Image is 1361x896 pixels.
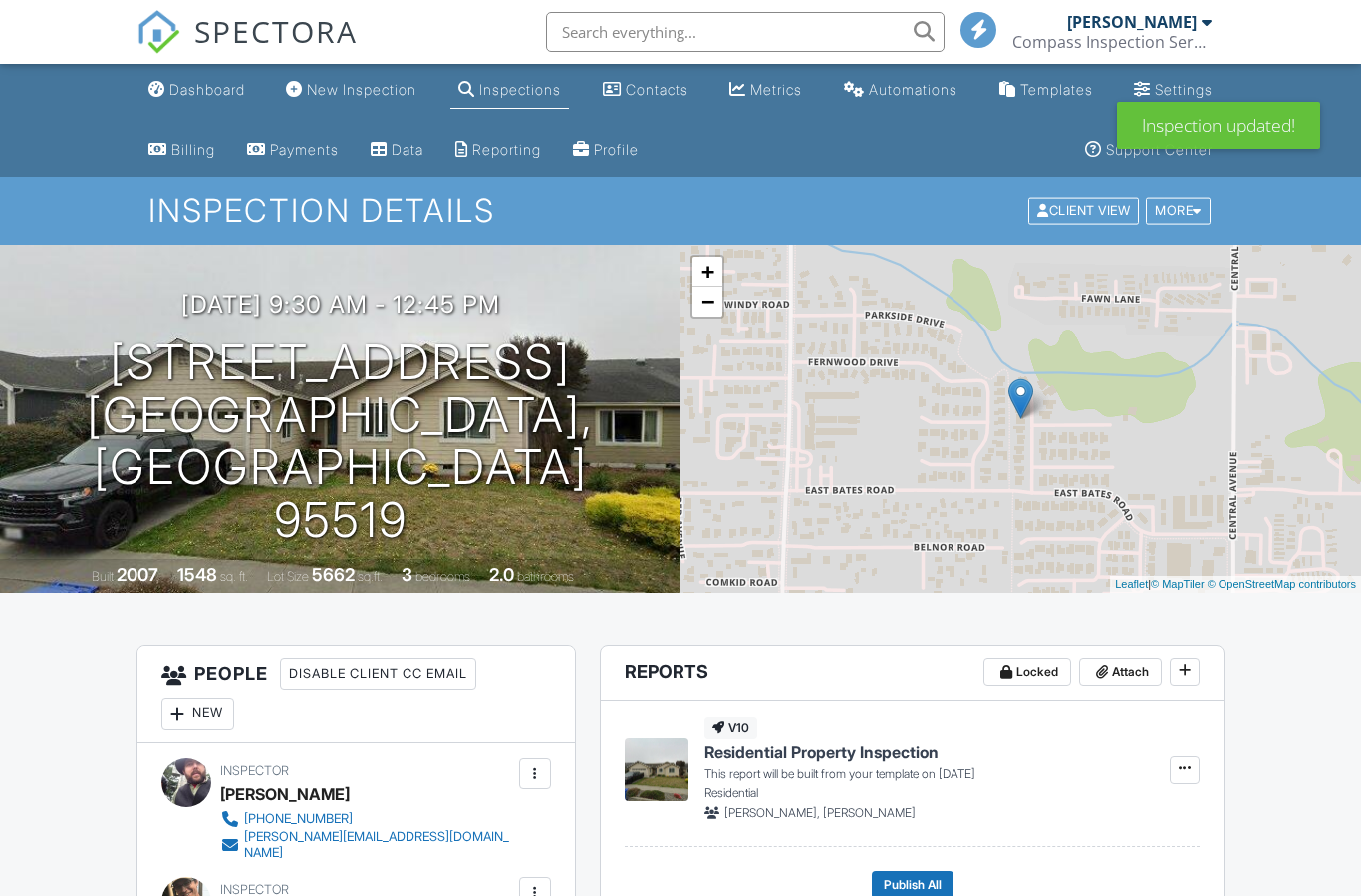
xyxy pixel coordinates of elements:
[836,72,965,109] a: Automations (Basic)
[546,12,945,52] input: Search everything...
[750,81,802,98] div: Metrics
[472,141,541,158] div: Reporting
[137,646,575,743] h3: People
[721,72,810,109] a: Metrics
[220,829,514,861] a: [PERSON_NAME][EMAIL_ADDRESS][DOMAIN_NAME]
[626,81,688,98] div: Contacts
[171,141,215,158] div: Billing
[161,698,234,730] div: New
[1146,198,1211,225] div: More
[869,81,957,98] div: Automations
[450,72,569,109] a: Inspections
[565,132,647,169] a: Company Profile
[1028,198,1139,225] div: Client View
[392,141,423,158] div: Data
[594,141,639,158] div: Profile
[991,72,1101,109] a: Templates
[1077,132,1221,169] a: Support Center
[1208,578,1356,590] a: © OpenStreetMap contributors
[117,564,158,585] div: 2007
[278,72,424,109] a: New Inspection
[140,72,253,109] a: Dashboard
[489,564,514,585] div: 2.0
[220,569,248,584] span: sq. ft.
[1115,578,1148,590] a: Leaflet
[1012,32,1212,52] div: Compass Inspection Services
[1110,576,1361,593] div: |
[363,132,431,169] a: Data
[169,81,245,98] div: Dashboard
[270,141,339,158] div: Payments
[220,763,289,778] span: Inspector
[239,132,347,169] a: Payments
[415,569,470,584] span: bedrooms
[148,193,1212,228] h1: Inspection Details
[1126,72,1221,109] a: Settings
[267,569,309,584] span: Lot Size
[244,829,514,861] div: [PERSON_NAME][EMAIL_ADDRESS][DOMAIN_NAME]
[447,132,549,169] a: Reporting
[136,10,180,54] img: The Best Home Inspection Software - Spectora
[92,569,114,584] span: Built
[1117,102,1320,149] div: Inspection updated!
[181,291,500,318] h3: [DATE] 9:30 am - 12:45 pm
[358,569,383,584] span: sq.ft.
[1067,12,1197,32] div: [PERSON_NAME]
[1026,202,1144,217] a: Client View
[692,287,722,317] a: Zoom out
[177,564,217,585] div: 1548
[140,132,223,169] a: Billing
[244,811,353,827] div: [PHONE_NUMBER]
[595,72,696,109] a: Contacts
[194,10,358,52] span: SPECTORA
[136,27,358,69] a: SPECTORA
[1155,81,1213,98] div: Settings
[479,81,561,98] div: Inspections
[307,81,416,98] div: New Inspection
[220,780,350,809] div: [PERSON_NAME]
[280,658,476,690] div: Disable Client CC Email
[1106,141,1213,158] div: Support Center
[692,257,722,287] a: Zoom in
[402,564,412,585] div: 3
[32,336,649,547] h1: [STREET_ADDRESS] [GEOGRAPHIC_DATA], [GEOGRAPHIC_DATA] 95519
[312,564,355,585] div: 5662
[1151,578,1205,590] a: © MapTiler
[1020,81,1093,98] div: Templates
[220,809,514,829] a: [PHONE_NUMBER]
[517,569,574,584] span: bathrooms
